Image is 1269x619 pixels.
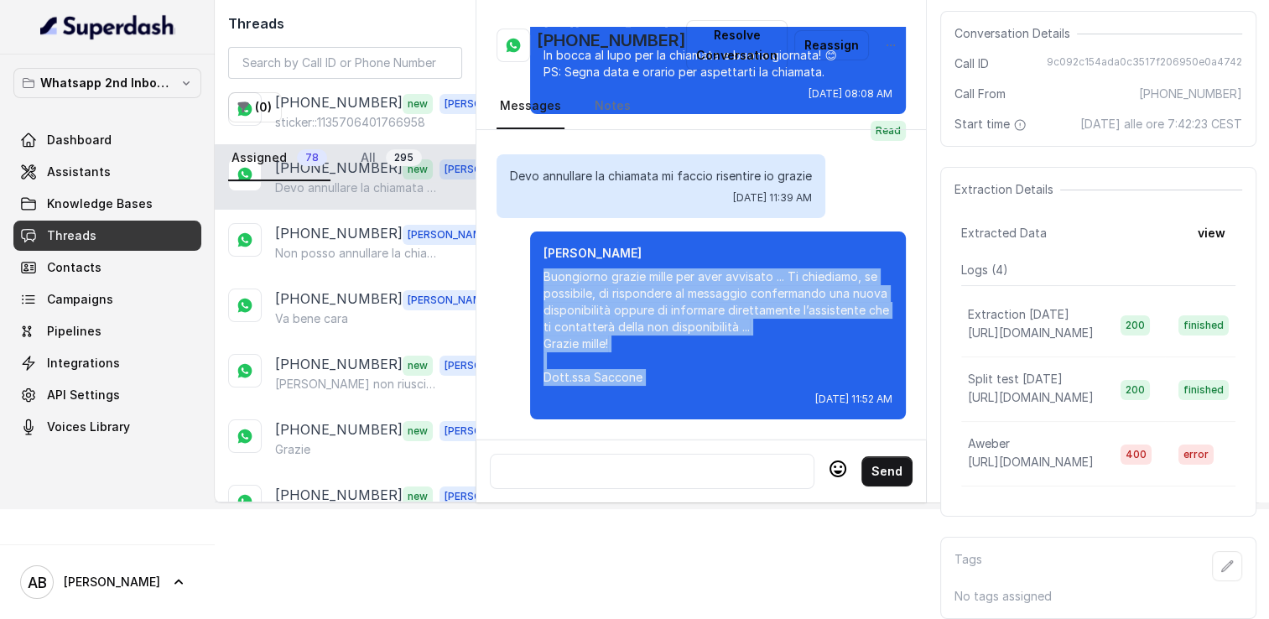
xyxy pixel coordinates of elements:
[1121,445,1152,465] span: 400
[275,223,403,245] p: [PHONE_NUMBER]
[686,20,788,70] button: Resolve Conversation
[13,316,201,346] a: Pipelines
[497,84,906,129] nav: Tabs
[968,325,1094,340] span: [URL][DOMAIN_NAME]
[47,164,111,180] span: Assistants
[968,390,1094,404] span: [URL][DOMAIN_NAME]
[275,289,403,310] p: [PHONE_NUMBER]
[543,245,892,262] p: [PERSON_NAME]
[954,551,982,581] p: Tags
[13,252,201,283] a: Contacts
[537,29,686,62] h2: [PHONE_NUMBER]
[275,179,436,196] p: Devo annullare la chiamata mi faccio risentire io grazie
[13,412,201,442] a: Voices Library
[275,354,403,376] p: [PHONE_NUMBER]
[968,435,1010,452] p: Aweber
[275,310,348,327] p: Va bene cara
[275,376,436,393] p: [PERSON_NAME] non riuscirò a rispondere alla chiamata dell'appuntamento di questa mattina alle 10...
[13,157,201,187] a: Assistants
[543,268,892,386] p: Buongiorno grazie mille per aver avvisato ... Ti chiediamo, se possibile, di rispondere al messag...
[591,84,634,129] a: Notes
[794,30,869,60] button: Reassign
[228,136,330,181] a: Assigned78
[275,419,403,441] p: [PHONE_NUMBER]
[228,47,462,79] input: Search by Call ID or Phone Number
[275,485,403,507] p: [PHONE_NUMBER]
[968,306,1069,323] p: Extraction [DATE]
[871,121,906,141] span: Read
[28,574,47,591] text: AB
[968,455,1094,469] span: [URL][DOMAIN_NAME]
[1178,445,1214,465] span: error
[47,419,130,435] span: Voices Library
[13,221,201,251] a: Threads
[47,291,113,308] span: Campaigns
[1139,86,1242,102] span: [PHONE_NUMBER]
[13,125,201,155] a: Dashboard
[228,92,282,122] button: (0)
[497,84,564,129] a: Messages
[1121,380,1150,400] span: 200
[1080,116,1242,133] span: [DATE] alle ore 7:42:23 CEST
[275,441,310,458] p: Grazie
[954,181,1060,198] span: Extraction Details
[228,13,462,34] h2: Threads
[954,116,1030,133] span: Start time
[297,149,327,166] span: 78
[403,225,497,245] span: [PERSON_NAME]
[47,323,101,340] span: Pipelines
[47,259,101,276] span: Contacts
[13,68,201,98] button: Whatsapp 2nd Inbound BM5
[968,500,991,517] p: test
[357,136,425,181] a: All295
[13,189,201,219] a: Knowledge Bases
[861,456,913,486] button: Send
[47,387,120,403] span: API Settings
[13,284,201,315] a: Campaigns
[47,132,112,148] span: Dashboard
[954,55,989,72] span: Call ID
[954,86,1006,102] span: Call From
[954,588,1242,605] p: No tags assigned
[275,245,436,262] p: Non posso annullare la chiamata cara
[1188,218,1235,248] button: view
[1121,315,1150,336] span: 200
[403,290,497,310] span: [PERSON_NAME]
[1178,380,1229,400] span: finished
[13,559,201,606] a: [PERSON_NAME]
[47,355,120,372] span: Integrations
[968,371,1063,388] p: Split test [DATE]
[961,225,1047,242] span: Extracted Data
[228,136,462,181] nav: Tabs
[403,356,433,376] span: new
[47,195,153,212] span: Knowledge Bases
[815,393,892,406] span: [DATE] 11:52 AM
[439,356,533,376] span: [PERSON_NAME]
[64,574,160,590] span: [PERSON_NAME]
[439,486,533,507] span: [PERSON_NAME]
[13,348,201,378] a: Integrations
[439,421,533,441] span: [PERSON_NAME]
[40,73,174,93] p: Whatsapp 2nd Inbound BM5
[40,13,175,40] img: light.svg
[403,421,433,441] span: new
[386,149,422,166] span: 295
[13,380,201,410] a: API Settings
[1047,55,1242,72] span: 9c092c154ada0c3517f206950e0a4742
[1178,315,1229,336] span: finished
[403,486,433,507] span: new
[733,191,812,205] span: [DATE] 11:39 AM
[954,25,1077,42] span: Conversation Details
[961,262,1235,278] p: Logs ( 4 )
[47,227,96,244] span: Threads
[510,168,812,185] p: Devo annullare la chiamata mi faccio risentire io grazie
